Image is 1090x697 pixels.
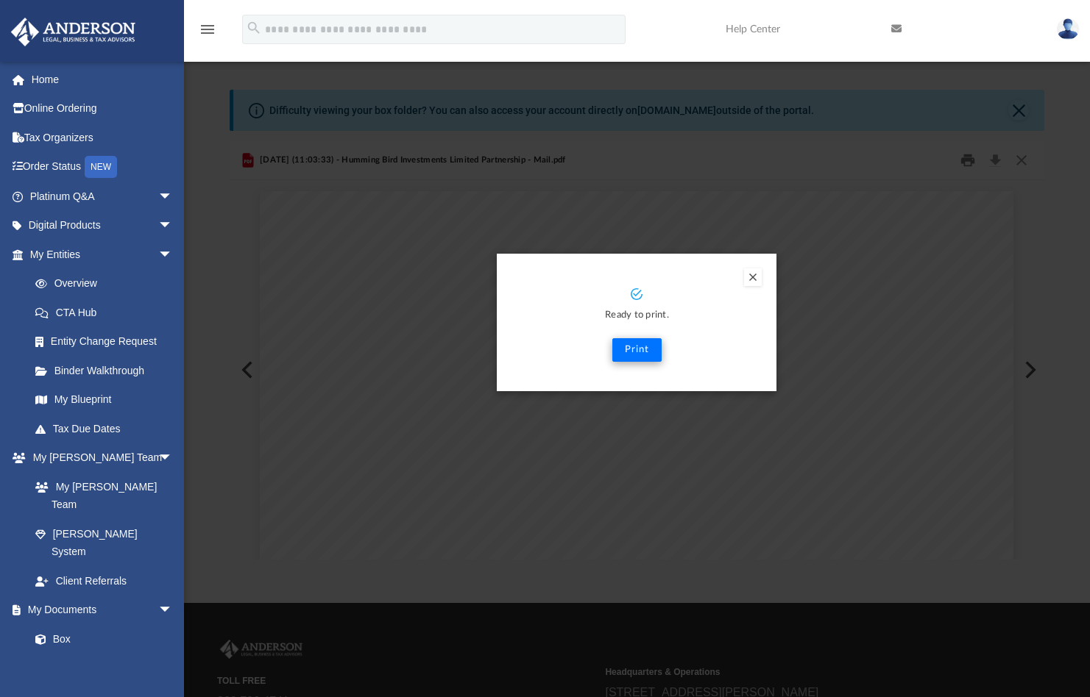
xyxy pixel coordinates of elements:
a: My Blueprint [21,385,188,415]
a: Order StatusNEW [10,152,195,182]
span: arrow_drop_down [158,182,188,212]
a: My Documentsarrow_drop_down [10,596,188,625]
a: My [PERSON_NAME] Team [21,472,180,519]
button: Print [612,338,662,362]
a: CTA Hub [21,298,195,327]
span: arrow_drop_down [158,240,188,270]
a: Tax Organizers [10,123,195,152]
i: search [246,20,262,36]
a: Online Ordering [10,94,195,124]
a: My Entitiesarrow_drop_down [10,240,195,269]
span: arrow_drop_down [158,443,188,473]
a: menu [199,28,216,38]
p: Ready to print. [512,307,762,324]
a: [PERSON_NAME] System [21,519,188,566]
i: menu [199,21,216,38]
a: Tax Due Dates [21,414,195,443]
a: Entity Change Request [21,327,195,357]
a: Client Referrals [21,566,188,596]
a: My [PERSON_NAME] Teamarrow_drop_down [10,443,188,473]
div: NEW [85,156,117,178]
a: Platinum Q&Aarrow_drop_down [10,182,195,211]
a: Digital Productsarrow_drop_down [10,211,195,240]
span: arrow_drop_down [158,211,188,241]
a: Home [10,65,195,94]
img: User Pic [1057,18,1079,40]
a: Binder Walkthrough [21,356,195,385]
a: Box [21,624,180,654]
a: Overview [21,269,195,299]
div: Preview [230,141,1045,560]
img: Anderson Advisors Platinum Portal [7,18,140,46]
span: arrow_drop_down [158,596,188,626]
